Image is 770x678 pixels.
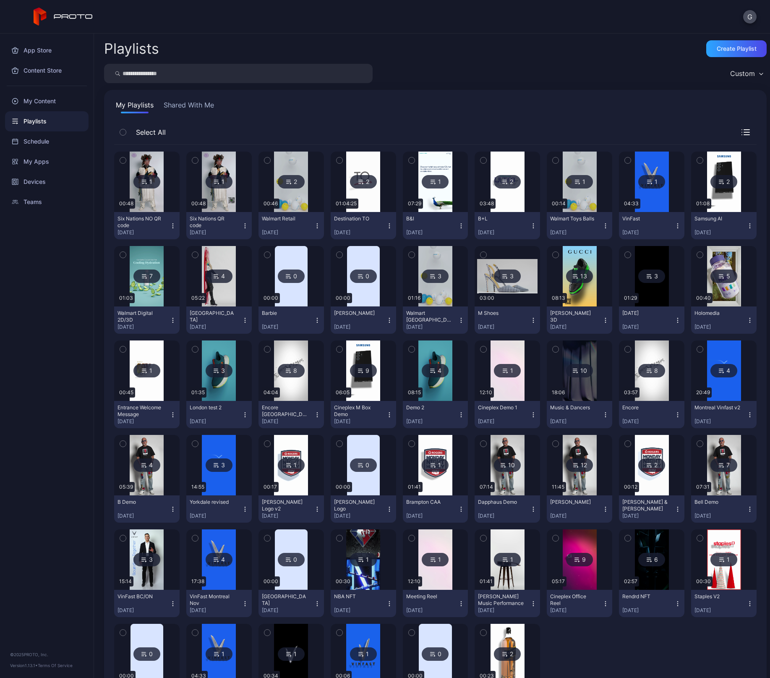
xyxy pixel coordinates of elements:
[550,310,596,323] div: Pattison 3D
[278,458,305,472] div: 1
[550,576,566,586] div: 05:17
[406,324,458,330] div: [DATE]
[478,499,524,505] div: Dapphaus Demo
[190,418,242,425] div: [DATE]
[133,270,160,283] div: 7
[406,404,452,411] div: Demo 2
[694,418,747,425] div: [DATE]
[638,364,665,377] div: 8
[117,387,135,398] div: 00:45
[478,293,496,303] div: 03:00
[694,293,713,303] div: 00:40
[5,131,89,152] a: Schedule
[5,172,89,192] a: Devices
[331,401,396,428] button: Cineplex M Box Demo[DATE]
[331,590,396,617] button: NBA NFT[DATE]
[350,175,377,188] div: 2
[406,607,458,614] div: [DATE]
[691,212,757,239] button: Samsung AI[DATE]
[5,60,89,81] a: Content Store
[5,40,89,60] a: App Store
[190,513,242,519] div: [DATE]
[566,553,593,566] div: 9
[334,199,358,209] div: 01:04:25
[406,229,458,236] div: [DATE]
[5,91,89,111] div: My Content
[478,310,524,317] div: M Shoes
[334,404,380,418] div: Cineplex M Box Demo
[550,324,602,330] div: [DATE]
[422,647,449,661] div: 0
[691,401,757,428] button: Montreal Vinfast v2[DATE]
[206,553,232,566] div: 4
[619,212,684,239] button: VinFast[DATE]
[334,215,380,222] div: Destination TO
[403,590,468,617] button: Meeting Reel[DATE]
[117,293,135,303] div: 01:03
[258,495,324,523] button: [PERSON_NAME] Logo v2[DATE]
[262,387,280,398] div: 04:04
[262,576,280,586] div: 00:00
[475,495,540,523] button: Dapphaus Demo[DATE]
[406,593,452,600] div: Meeting Reel
[206,458,232,472] div: 3
[619,590,684,617] button: Rendrd NFT[DATE]
[478,607,530,614] div: [DATE]
[694,229,747,236] div: [DATE]
[494,270,521,283] div: 3
[550,513,602,519] div: [DATE]
[619,495,684,523] button: [PERSON_NAME] & [PERSON_NAME][DATE]
[717,45,757,52] div: Create Playlist
[694,607,747,614] div: [DATE]
[334,499,380,512] div: Rogers Logo
[694,576,713,586] div: 00:30
[334,607,386,614] div: [DATE]
[334,387,351,398] div: 06:05
[334,293,352,303] div: 00:00
[278,364,305,377] div: 8
[5,192,89,212] div: Teams
[566,270,593,283] div: 13
[5,152,89,172] div: My Apps
[406,387,423,398] div: 08:15
[478,199,496,209] div: 03:48
[478,482,495,492] div: 07:14
[190,404,236,411] div: London test 2
[334,513,386,519] div: [DATE]
[638,458,665,472] div: 2
[406,293,422,303] div: 01:16
[710,553,737,566] div: 1
[190,324,242,330] div: [DATE]
[206,175,232,188] div: 1
[622,199,640,209] div: 04:33
[190,387,206,398] div: 01:35
[478,215,524,222] div: B+L
[38,663,73,668] a: Terms Of Service
[710,175,737,188] div: 2
[622,387,639,398] div: 03:57
[547,495,612,523] button: [PERSON_NAME][DATE]
[691,306,757,334] button: Holomedia[DATE]
[162,100,216,113] button: Shared With Me
[619,306,684,334] button: [DATE][DATE]
[190,310,236,323] div: Hilton Hotel
[262,418,314,425] div: [DATE]
[566,175,593,188] div: 1
[694,482,711,492] div: 07:31
[262,607,314,614] div: [DATE]
[622,293,639,303] div: 01:29
[117,482,135,492] div: 05:39
[10,651,84,658] div: © 2025 PROTO, Inc.
[186,306,252,334] button: [GEOGRAPHIC_DATA][DATE]
[262,310,308,317] div: Barbie
[638,270,665,283] div: 3
[691,590,757,617] button: Staples V2[DATE]
[694,499,741,505] div: Bell Demo
[622,593,668,600] div: Rendrd NFT
[350,270,377,283] div: 0
[622,482,639,492] div: 00:12
[694,215,741,222] div: Samsung AI
[710,458,737,472] div: 7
